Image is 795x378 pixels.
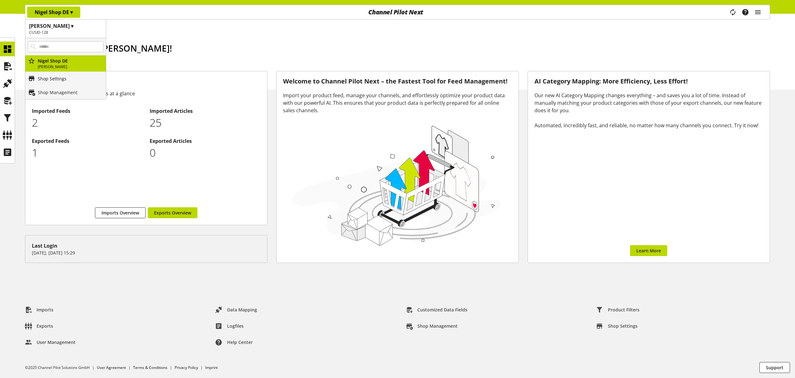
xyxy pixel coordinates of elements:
div: Last Login [32,242,261,249]
a: Imprint [205,365,218,370]
a: Learn More [630,245,667,256]
span: Product Filters [608,306,639,313]
a: Logfiles [211,320,249,332]
a: Imports [20,304,58,315]
h2: Imported Articles [150,107,261,115]
h3: AI Category Mapping: More Efficiency, Less Effort! [534,78,763,85]
a: Privacy Policy [175,365,198,370]
a: Product Filters [591,304,644,315]
span: Customized Data Fields [417,306,467,313]
span: Learn More [636,247,661,254]
h2: Imported Feeds [32,107,143,115]
a: Shop Management [401,320,463,332]
h1: [PERSON_NAME] ▾ [29,22,102,30]
h2: [DATE] is [DATE] [35,57,770,65]
a: Customized Data Fields [401,304,472,315]
p: Nigel Shop DE [35,8,73,16]
div: All information about your feeds at a glance [32,90,261,97]
div: Our new AI Category Mapping changes everything – and saves you a lot of time. Instead of manually... [534,92,763,129]
a: Terms & Conditions [133,365,167,370]
span: Exports Overview [154,209,191,216]
div: Import your product feed, manage your channels, and effortlessly optimize your product data with ... [283,92,512,114]
span: Data Mapping [227,306,257,313]
a: Shop Settings [591,320,643,332]
h3: Welcome to Channel Pilot Next – the Fastest Tool for Feed Management! [283,78,512,85]
span: Shop Management [417,323,458,329]
span: Help center [227,339,253,345]
a: User Management [20,337,81,348]
a: Shop Settings [25,72,106,85]
a: Exports [20,320,58,332]
h2: CUSID-128 [29,30,102,35]
p: [DATE], [DATE] 15:29 [32,249,261,256]
nav: main navigation [25,5,770,20]
p: Shop Settings [38,75,67,82]
a: Help center [211,337,258,348]
h3: Feed Overview [32,78,261,87]
a: Exports Overview [148,207,197,218]
h2: Exported Feeds [32,137,143,145]
button: Support [759,362,790,373]
span: Shop Settings [608,323,638,329]
p: 25 [150,115,261,131]
a: Data Mapping [211,304,262,315]
span: Exports [37,323,53,329]
p: 2 [32,115,143,131]
img: 78e1b9dcff1e8392d83655fcfc870417.svg [289,122,504,248]
p: 1 [32,145,143,161]
span: Imports Overview [102,209,139,216]
a: Imports Overview [95,207,146,218]
span: Imports [37,306,53,313]
span: Logfiles [227,323,244,329]
li: ©2025 Channel Pilot Solutions GmbH [25,365,97,370]
a: Shop Management [25,85,106,99]
p: Nigel Shop DE [38,58,103,64]
p: Shop Management [38,89,77,96]
span: User Management [37,339,76,345]
span: ▾ [70,9,73,16]
p: 0 [150,145,261,161]
p: [PERSON_NAME] [38,64,103,70]
h2: Exported Articles [150,137,261,145]
span: Support [766,364,783,371]
a: User Agreement [97,365,126,370]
